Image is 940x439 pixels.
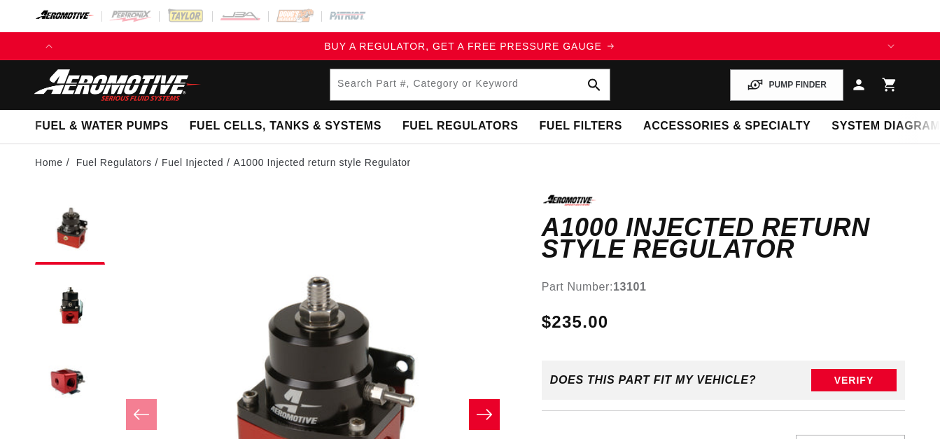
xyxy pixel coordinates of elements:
[35,272,105,342] button: Load image 2 in gallery view
[542,278,905,296] div: Part Number:
[190,119,381,134] span: Fuel Cells, Tanks & Systems
[730,69,843,101] button: PUMP FINDER
[63,39,877,54] a: BUY A REGULATOR, GET A FREE PRESSURE GAUGE
[179,110,392,143] summary: Fuel Cells, Tanks & Systems
[35,349,105,419] button: Load image 3 in gallery view
[234,155,411,170] li: A1000 Injected return style Regulator
[392,110,528,143] summary: Fuel Regulators
[35,155,905,170] nav: breadcrumbs
[324,41,602,52] span: BUY A REGULATOR, GET A FREE PRESSURE GAUGE
[877,32,905,60] button: Translation missing: en.sections.announcements.next_announcement
[35,195,105,265] button: Load image 1 in gallery view
[63,39,877,54] div: 1 of 4
[402,119,518,134] span: Fuel Regulators
[579,69,610,100] button: search button
[35,155,63,170] a: Home
[811,369,897,391] button: Verify
[633,110,821,143] summary: Accessories & Specialty
[35,119,169,134] span: Fuel & Water Pumps
[162,155,233,170] li: Fuel Injected
[126,399,157,430] button: Slide left
[613,281,647,293] strong: 13101
[24,110,179,143] summary: Fuel & Water Pumps
[643,119,811,134] span: Accessories & Specialty
[63,39,877,54] div: Announcement
[542,216,905,260] h1: A1000 Injected return style Regulator
[469,399,500,430] button: Slide right
[76,155,162,170] li: Fuel Regulators
[542,309,609,335] span: $235.00
[550,374,757,386] div: Does This part fit My vehicle?
[35,32,63,60] button: Translation missing: en.sections.announcements.previous_announcement
[528,110,633,143] summary: Fuel Filters
[330,69,610,100] input: Search by Part Number, Category or Keyword
[539,119,622,134] span: Fuel Filters
[30,69,205,102] img: Aeromotive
